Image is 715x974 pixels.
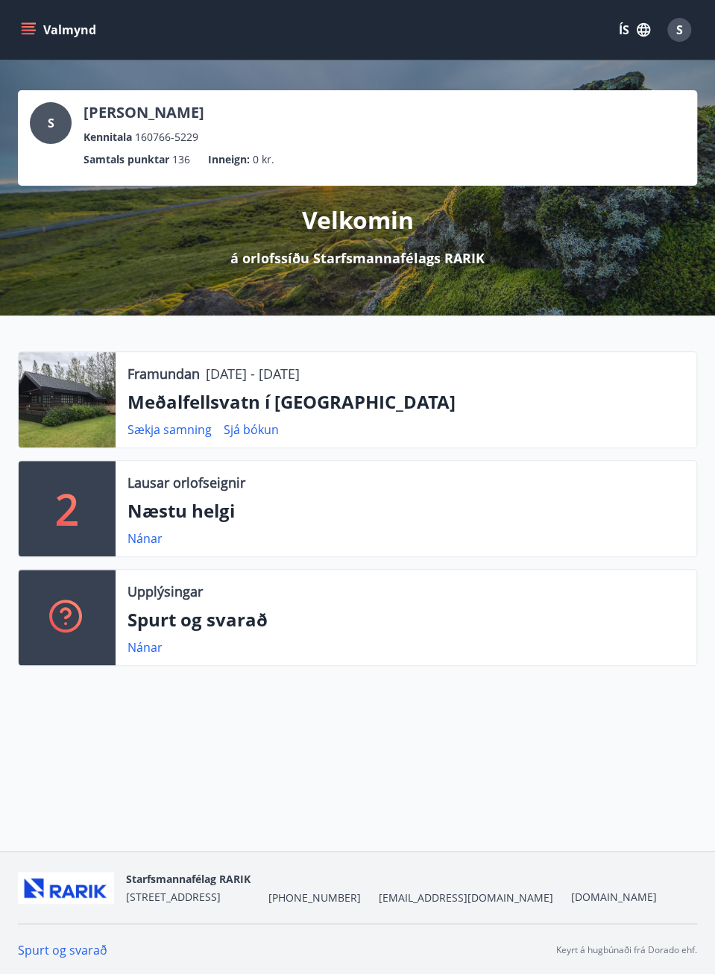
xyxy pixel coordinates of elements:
[127,582,203,601] p: Upplýsingar
[127,530,163,547] a: Nánar
[268,890,361,905] span: [PHONE_NUMBER]
[206,364,300,383] p: [DATE] - [DATE]
[127,389,684,415] p: Meðalfellsvatn í [GEOGRAPHIC_DATA]
[302,204,414,236] p: Velkomin
[55,480,79,537] p: 2
[172,151,190,168] span: 136
[208,151,250,168] p: Inneign :
[379,890,553,905] span: [EMAIL_ADDRESS][DOMAIN_NAME]
[127,364,200,383] p: Framundan
[18,872,114,904] img: ZmrgJ79bX6zJLXUGuSjrUVyxXxBt3QcBuEz7Nz1t.png
[611,16,658,43] button: ÍS
[84,102,204,123] p: [PERSON_NAME]
[135,129,198,145] span: 160766-5229
[18,942,107,958] a: Spurt og svarað
[48,115,54,131] span: S
[126,872,251,886] span: Starfsmannafélag RARIK
[224,421,279,438] a: Sjá bókun
[127,421,212,438] a: Sækja samning
[661,12,697,48] button: S
[127,498,684,524] p: Næstu helgi
[84,129,132,145] p: Kennitala
[253,151,274,168] span: 0 kr.
[127,473,245,492] p: Lausar orlofseignir
[571,890,657,904] a: [DOMAIN_NAME]
[18,16,102,43] button: menu
[127,639,163,656] a: Nánar
[556,943,697,957] p: Keyrt á hugbúnaði frá Dorado ehf.
[230,248,485,268] p: á orlofssíðu Starfsmannafélags RARIK
[676,22,683,38] span: S
[126,890,221,904] span: [STREET_ADDRESS]
[84,151,169,168] p: Samtals punktar
[127,607,684,632] p: Spurt og svarað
